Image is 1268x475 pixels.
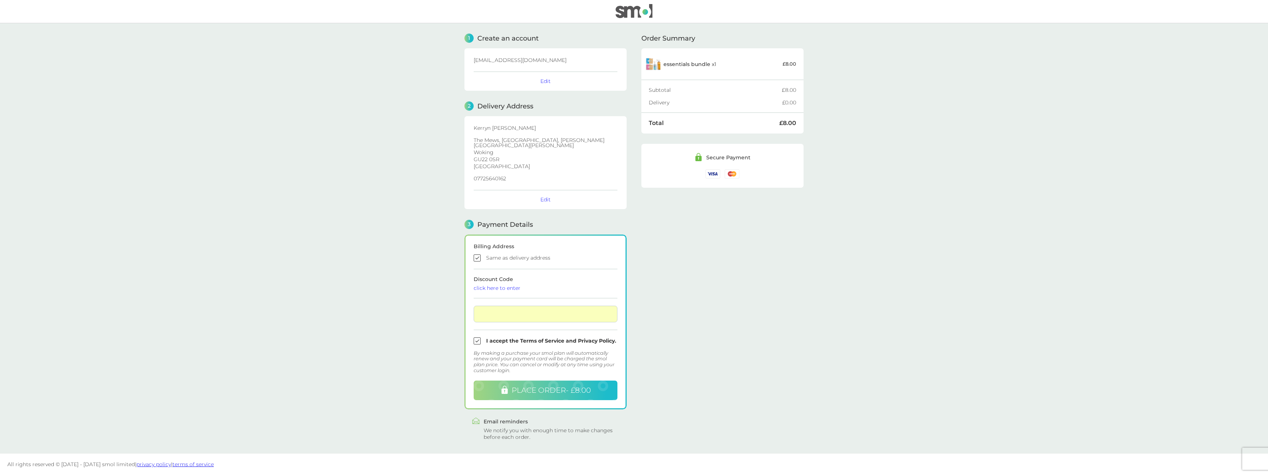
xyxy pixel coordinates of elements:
button: PLACE ORDER- £8.00 [474,381,617,400]
div: Billing Address [474,244,617,249]
span: Discount Code [474,276,617,291]
span: [EMAIL_ADDRESS][DOMAIN_NAME] [474,57,567,63]
span: 1 [464,34,474,43]
span: Create an account [477,35,539,42]
span: Order Summary [641,35,695,42]
div: Total [649,120,779,126]
a: privacy policy [136,461,171,468]
div: By making a purchase your smol plan will automatically renew and your payment card will be charge... [474,350,617,373]
a: terms of service [173,461,214,468]
div: Secure Payment [706,155,750,160]
p: The Mews, [GEOGRAPHIC_DATA], [PERSON_NAME][GEOGRAPHIC_DATA][PERSON_NAME] [474,138,617,148]
div: £8.00 [782,87,796,93]
span: Delivery Address [477,103,533,110]
img: /assets/icons/cards/visa.svg [706,169,720,178]
div: Subtotal [649,87,782,93]
p: Kerryn [PERSON_NAME] [474,125,617,131]
button: Edit [540,196,551,203]
p: Woking [474,150,617,155]
p: [GEOGRAPHIC_DATA] [474,164,617,169]
span: PLACE ORDER - £8.00 [512,386,591,395]
p: x 1 [663,61,716,67]
iframe: Secure card payment input frame [477,311,614,317]
div: click here to enter [474,285,617,291]
img: /assets/icons/cards/mastercard.svg [725,169,739,178]
span: 3 [464,220,474,229]
span: Payment Details [477,221,533,228]
span: essentials bundle [663,61,710,67]
p: 07725640162 [474,176,617,181]
img: smol [616,4,652,18]
div: £0.00 [782,100,796,105]
p: GU22 0SR [474,157,617,162]
span: 2 [464,101,474,111]
div: £8.00 [779,120,796,126]
button: Edit [540,78,551,84]
div: We notify you with enough time to make changes before each order. [484,427,619,440]
div: Delivery [649,100,782,105]
p: £8.00 [783,60,796,68]
div: Email reminders [484,419,619,424]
